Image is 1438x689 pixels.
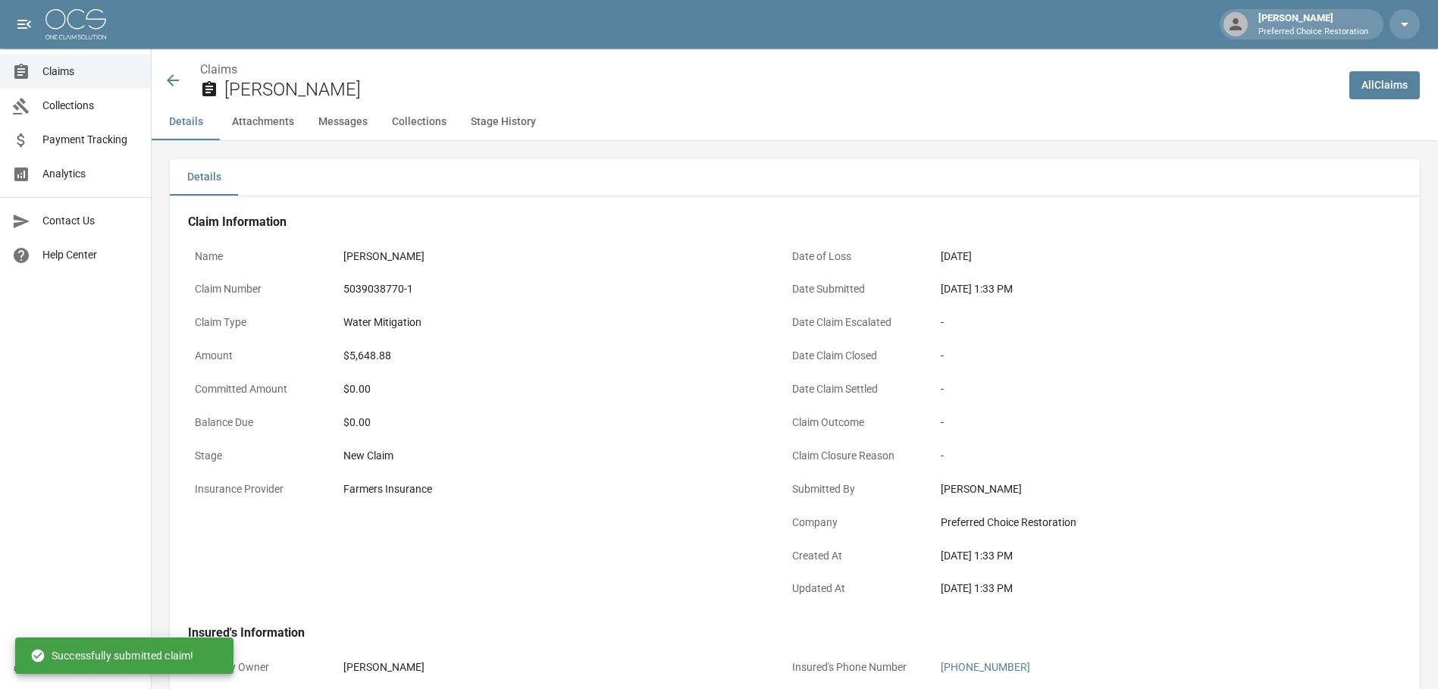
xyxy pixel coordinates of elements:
p: Claim Outcome [785,408,922,437]
p: Company [785,508,922,537]
img: ocs-logo-white-transparent.png [45,9,106,39]
p: Committed Amount [188,374,324,404]
div: © 2025 One Claim Solution [14,661,137,676]
span: Help Center [42,247,139,263]
p: Amount [188,341,324,371]
div: [PERSON_NAME] [343,249,425,265]
a: AllClaims [1349,71,1420,99]
p: Date Claim Settled [785,374,922,404]
h4: Insured's Information [188,625,1364,640]
div: [DATE] [941,249,972,265]
p: Insured's Phone Number [785,653,922,682]
div: $5,648.88 [343,348,391,364]
h4: Claim Information [188,215,1364,230]
div: - [941,315,1358,330]
p: Claim Type [188,308,324,337]
button: Collections [380,104,459,140]
div: - [941,415,1358,431]
p: Created At [785,541,922,571]
p: Name [188,242,324,271]
div: - [941,381,1358,397]
div: details tabs [170,159,1420,196]
p: Insurance Provider [188,474,324,504]
div: [DATE] 1:33 PM [941,581,1358,597]
button: Details [170,159,238,196]
div: Water Mitigation [343,315,421,330]
p: Balance Due [188,408,324,437]
button: Attachments [220,104,306,140]
div: [PERSON_NAME] [343,659,425,675]
div: 5039038770-1 [343,281,413,297]
p: Date Claim Closed [785,341,922,371]
div: [DATE] 1:33 PM [941,281,1358,297]
div: [PERSON_NAME] [941,481,1358,497]
button: open drawer [9,9,39,39]
div: $0.00 [343,415,760,431]
span: Analytics [42,166,139,182]
p: Claim Number [188,274,324,304]
button: Stage History [459,104,548,140]
span: Claims [42,64,139,80]
p: Property Owner [188,653,324,682]
span: Payment Tracking [42,132,139,148]
h2: [PERSON_NAME] [224,79,1337,101]
p: Preferred Choice Restoration [1258,26,1368,39]
div: Farmers Insurance [343,481,432,497]
button: Details [152,104,220,140]
span: Contact Us [42,213,139,229]
nav: breadcrumb [200,61,1337,79]
button: Messages [306,104,380,140]
div: anchor tabs [152,104,1438,140]
div: [PERSON_NAME] [1252,11,1374,38]
div: New Claim [343,448,760,464]
a: [PHONE_NUMBER] [941,661,1030,673]
div: Successfully submitted claim! [30,642,193,669]
p: Date of Loss [785,242,922,271]
p: Submitted By [785,474,922,504]
a: Claims [200,62,237,77]
div: - [941,348,1358,364]
span: Collections [42,98,139,114]
div: Preferred Choice Restoration [941,515,1358,531]
p: Stage [188,441,324,471]
p: Date Claim Escalated [785,308,922,337]
div: [DATE] 1:33 PM [941,548,1358,564]
p: Claim Closure Reason [785,441,922,471]
p: Updated At [785,574,922,603]
p: Date Submitted [785,274,922,304]
div: $0.00 [343,381,760,397]
div: - [941,448,1358,464]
